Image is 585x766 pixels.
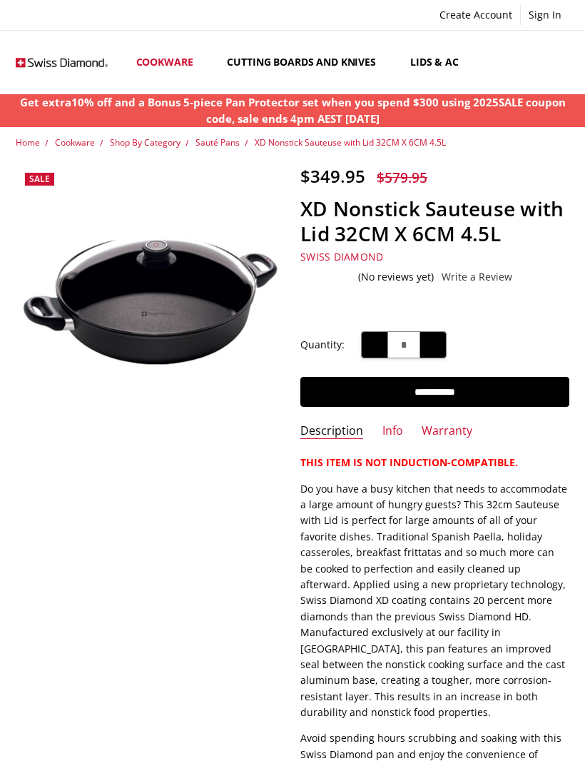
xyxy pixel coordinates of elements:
[255,136,446,148] a: XD Nonstick Sauteuse with Lid 32CM X 6CM 4.5L
[432,5,520,25] a: Create Account
[124,31,215,94] a: Cookware
[16,44,108,81] img: Free Shipping On Every Order
[46,441,48,443] img: XD Nonstick Sauteuse with Lid 32CM X 6CM 4.5L
[16,228,284,371] img: XD Nonstick Sauteuse with Lid 32CM X 6CM 4.5L
[377,168,427,187] span: $579.95
[521,5,569,25] a: Sign In
[16,136,40,148] a: Home
[51,441,52,443] img: XD Nonstick Sauteuse with Lid 32CM X 6CM 4.5L
[300,423,363,440] a: Description
[110,136,180,148] a: Shop By Category
[300,164,365,188] span: $349.95
[16,166,284,434] a: XD Nonstick Sauteuse with Lid 32CM X 6CM 4.5L
[382,423,403,440] a: Info
[422,423,472,440] a: Warranty
[55,136,95,148] a: Cookware
[442,271,512,283] a: Write a Review
[300,455,518,469] strong: THIS ITEM IS NOT INDUCTION-COMPATIBLE.
[300,250,383,263] a: Swiss Diamond
[358,271,434,283] span: (No reviews yet)
[300,337,345,353] label: Quantity:
[300,481,569,721] p: Do you have a busy kitchen that needs to accommodate a large amount of hungry guests? This 32cm S...
[215,31,398,94] a: Cutting boards and knives
[398,31,532,94] a: Lids & Accessories
[29,173,50,185] span: Sale
[300,196,569,246] h1: XD Nonstick Sauteuse with Lid 32CM X 6CM 4.5L
[195,136,240,148] a: Sauté Pans
[8,94,578,126] p: Get extra10% off and a Bonus 5-piece Pan Protector set when you spend $300 using 2025SALE coupon ...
